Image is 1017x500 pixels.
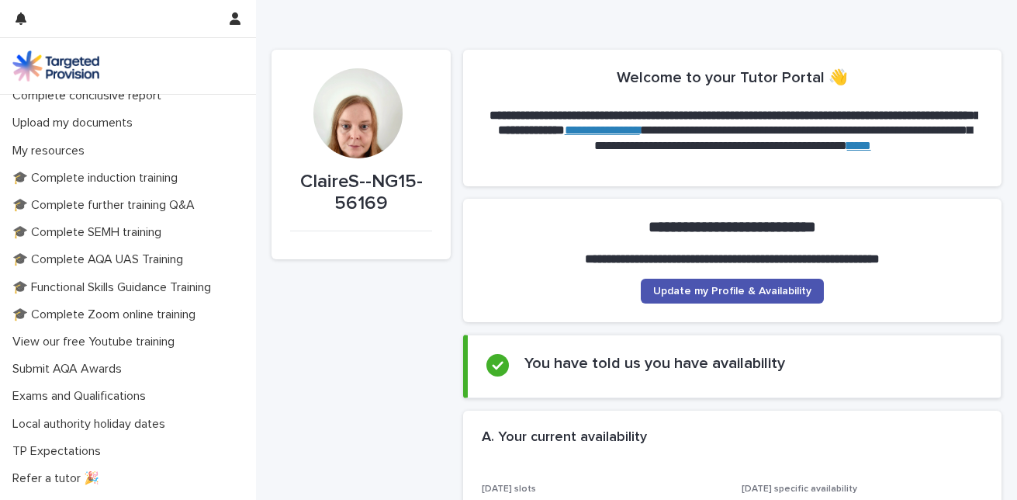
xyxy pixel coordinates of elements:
[6,252,195,267] p: 🎓 Complete AQA UAS Training
[617,68,848,87] h2: Welcome to your Tutor Portal 👋
[641,279,824,304] a: Update my Profile & Availability
[6,225,174,240] p: 🎓 Complete SEMH training
[6,471,112,486] p: Refer a tutor 🎉
[6,444,113,459] p: TP Expectations
[6,389,158,404] p: Exams and Qualifications
[524,354,785,373] h2: You have told us you have availability
[6,198,207,213] p: 🎓 Complete further training Q&A
[742,484,857,494] span: [DATE] specific availability
[6,89,174,103] p: Complete conclusive report
[12,50,99,82] img: M5nRWzHhSzIhMunXDL62
[6,417,178,432] p: Local authority holiday dates
[6,362,134,377] p: Submit AQA Awards
[290,171,432,216] p: ClaireS--NG15-56169
[482,484,536,494] span: [DATE] slots
[6,335,187,349] p: View our free Youtube training
[482,429,647,446] h2: A. Your current availability
[6,171,190,186] p: 🎓 Complete induction training
[6,116,145,130] p: Upload my documents
[6,280,223,295] p: 🎓 Functional Skills Guidance Training
[6,307,208,322] p: 🎓 Complete Zoom online training
[6,144,97,158] p: My resources
[653,286,811,297] span: Update my Profile & Availability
